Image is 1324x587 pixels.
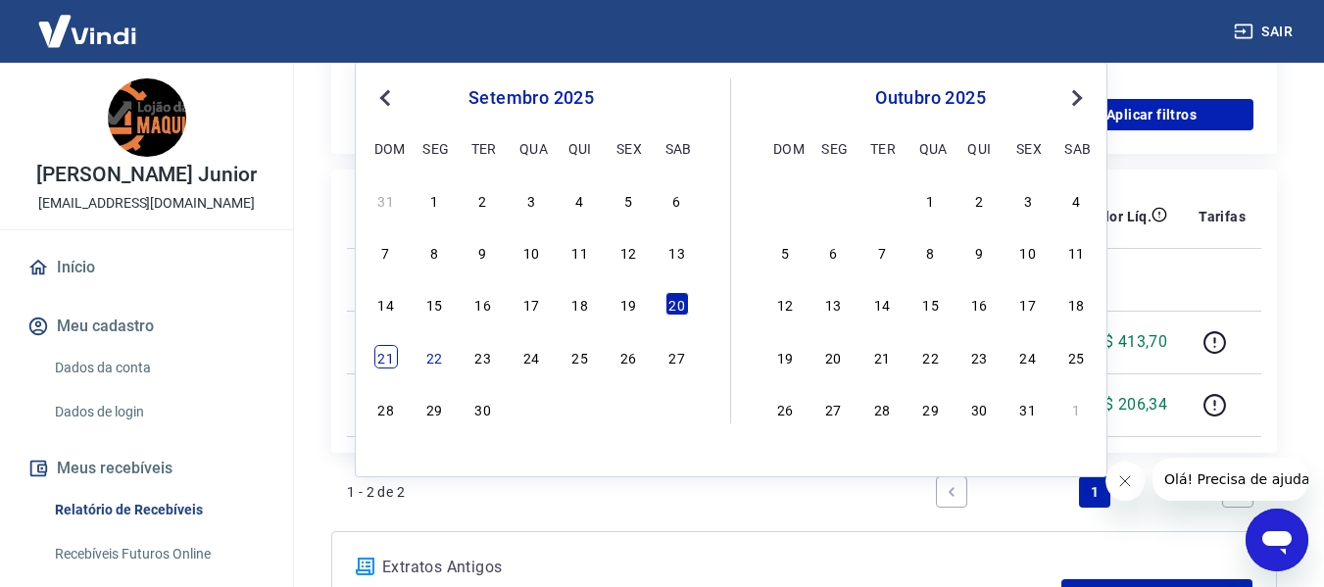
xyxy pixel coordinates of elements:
div: Choose sábado, 6 de setembro de 2025 [665,188,689,212]
button: Previous Month [373,86,397,110]
div: Choose terça-feira, 9 de setembro de 2025 [471,240,495,264]
div: Choose domingo, 28 de setembro de 2025 [773,188,797,212]
a: Relatório de Recebíveis [47,490,270,530]
div: Choose segunda-feira, 22 de setembro de 2025 [422,345,446,368]
div: Choose segunda-feira, 29 de setembro de 2025 [821,188,845,212]
iframe: Fechar mensagem [1105,462,1145,501]
p: Tarifas [1199,207,1246,226]
div: Choose terça-feira, 28 de outubro de 2025 [870,397,894,420]
p: R$ 206,34 [1095,393,1168,416]
div: Choose sábado, 27 de setembro de 2025 [665,345,689,368]
div: Choose domingo, 21 de setembro de 2025 [374,345,398,368]
a: Dados de login [47,392,270,432]
p: Extratos Antigos [382,556,1061,579]
div: qua [919,136,943,160]
div: Choose sexta-feira, 24 de outubro de 2025 [1016,345,1040,368]
div: qui [568,136,592,160]
span: Olá! Precisa de ajuda? [12,14,165,29]
div: Choose domingo, 28 de setembro de 2025 [374,397,398,420]
div: sex [616,136,640,160]
div: Choose sábado, 1 de novembro de 2025 [1064,397,1088,420]
div: Choose quinta-feira, 16 de outubro de 2025 [967,292,991,316]
div: Choose sexta-feira, 10 de outubro de 2025 [1016,240,1040,264]
div: Choose sexta-feira, 26 de setembro de 2025 [616,345,640,368]
div: Choose domingo, 12 de outubro de 2025 [773,292,797,316]
div: Choose segunda-feira, 29 de setembro de 2025 [422,397,446,420]
div: Choose terça-feira, 23 de setembro de 2025 [471,345,495,368]
div: qui [967,136,991,160]
div: Choose quinta-feira, 2 de outubro de 2025 [967,188,991,212]
div: Choose quarta-feira, 3 de setembro de 2025 [519,188,543,212]
button: Sair [1230,14,1300,50]
div: Choose sexta-feira, 31 de outubro de 2025 [1016,397,1040,420]
div: qua [519,136,543,160]
div: Choose segunda-feira, 13 de outubro de 2025 [821,292,845,316]
div: dom [773,136,797,160]
div: Choose sábado, 18 de outubro de 2025 [1064,292,1088,316]
div: Choose sábado, 13 de setembro de 2025 [665,240,689,264]
div: Choose domingo, 19 de outubro de 2025 [773,345,797,368]
div: Choose domingo, 14 de setembro de 2025 [374,292,398,316]
button: Aplicar filtros [1050,99,1253,130]
div: Choose sexta-feira, 3 de outubro de 2025 [1016,188,1040,212]
div: Choose terça-feira, 14 de outubro de 2025 [870,292,894,316]
button: Meu cadastro [24,305,270,348]
div: Choose sábado, 11 de outubro de 2025 [1064,240,1088,264]
div: Choose sábado, 25 de outubro de 2025 [1064,345,1088,368]
div: Choose quarta-feira, 24 de setembro de 2025 [519,345,543,368]
div: Choose segunda-feira, 8 de setembro de 2025 [422,240,446,264]
div: Choose sexta-feira, 17 de outubro de 2025 [1016,292,1040,316]
div: Choose quarta-feira, 17 de setembro de 2025 [519,292,543,316]
div: Choose sexta-feira, 3 de outubro de 2025 [616,397,640,420]
div: seg [821,136,845,160]
p: [PERSON_NAME] Junior [36,165,257,185]
div: Choose terça-feira, 7 de outubro de 2025 [870,240,894,264]
div: Choose quinta-feira, 4 de setembro de 2025 [568,188,592,212]
div: Choose segunda-feira, 6 de outubro de 2025 [821,240,845,264]
div: Choose quinta-feira, 18 de setembro de 2025 [568,292,592,316]
div: Choose sábado, 4 de outubro de 2025 [1064,188,1088,212]
div: Choose segunda-feira, 1 de setembro de 2025 [422,188,446,212]
img: ac771a6f-6b5d-4b04-8627-5a3ee31c9567.jpeg [108,78,186,157]
img: ícone [356,558,374,575]
div: Choose quinta-feira, 2 de outubro de 2025 [568,397,592,420]
div: sex [1016,136,1040,160]
div: setembro 2025 [371,86,691,110]
div: ter [471,136,495,160]
div: Choose sexta-feira, 5 de setembro de 2025 [616,188,640,212]
div: Choose terça-feira, 2 de setembro de 2025 [471,188,495,212]
a: Recebíveis Futuros Online [47,534,270,574]
p: R$ 413,70 [1095,330,1168,354]
div: ter [870,136,894,160]
a: Dados da conta [47,348,270,388]
a: Previous page [936,476,967,508]
p: 1 - 2 de 2 [347,482,405,502]
div: Choose domingo, 7 de setembro de 2025 [374,240,398,264]
div: Choose domingo, 5 de outubro de 2025 [773,240,797,264]
div: Choose sábado, 4 de outubro de 2025 [665,397,689,420]
div: Choose terça-feira, 21 de outubro de 2025 [870,345,894,368]
div: Choose quinta-feira, 9 de outubro de 2025 [967,240,991,264]
div: Choose sexta-feira, 12 de setembro de 2025 [616,240,640,264]
div: Choose quarta-feira, 8 de outubro de 2025 [919,240,943,264]
img: Vindi [24,1,151,61]
iframe: Botão para abrir a janela de mensagens [1246,509,1308,571]
p: [EMAIL_ADDRESS][DOMAIN_NAME] [38,193,255,214]
div: sab [665,136,689,160]
div: Choose terça-feira, 30 de setembro de 2025 [471,397,495,420]
ul: Pagination [928,468,1261,515]
button: Meus recebíveis [24,447,270,490]
div: Choose quinta-feira, 11 de setembro de 2025 [568,240,592,264]
div: month 2025-10 [770,185,1091,422]
p: Valor Líq. [1088,207,1152,226]
div: Choose quarta-feira, 29 de outubro de 2025 [919,397,943,420]
div: month 2025-09 [371,185,691,422]
div: Choose quarta-feira, 1 de outubro de 2025 [919,188,943,212]
div: Choose sexta-feira, 19 de setembro de 2025 [616,292,640,316]
div: Choose domingo, 31 de agosto de 2025 [374,188,398,212]
div: Choose quinta-feira, 25 de setembro de 2025 [568,345,592,368]
iframe: Mensagem da empresa [1152,458,1308,501]
div: Choose terça-feira, 30 de setembro de 2025 [870,188,894,212]
div: Choose segunda-feira, 20 de outubro de 2025 [821,345,845,368]
div: Choose quarta-feira, 10 de setembro de 2025 [519,240,543,264]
